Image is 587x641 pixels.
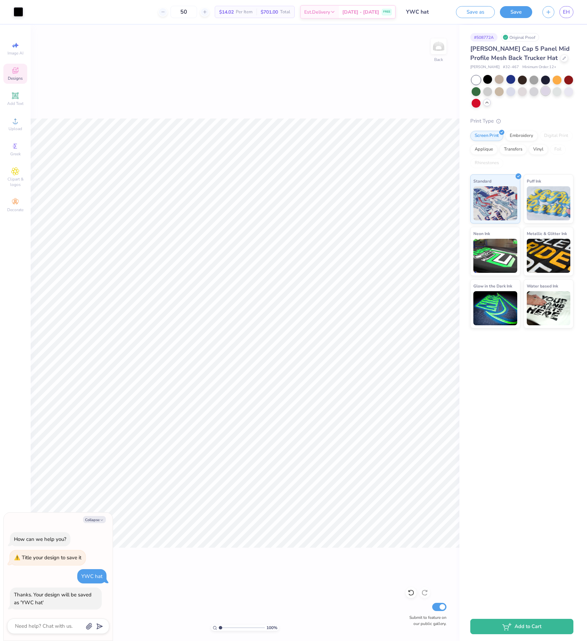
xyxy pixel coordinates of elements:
[527,230,567,237] span: Metallic & Glitter Ink
[473,186,517,220] img: Standard
[473,282,512,290] span: Glow in the Dark Ink
[505,131,538,141] div: Embroidery
[383,10,390,14] span: FREE
[236,9,252,16] span: Per Item
[527,177,541,185] span: Puff Ink
[342,9,379,16] span: [DATE] - [DATE]
[401,5,451,19] input: Untitled Design
[14,591,92,606] div: Thanks. Your design will be saved as 'YWC hat'
[470,45,570,62] span: [PERSON_NAME] Cap 5 Panel Mid Profile Mesh Back Trucker Hat
[470,64,500,70] span: [PERSON_NAME]
[434,57,443,63] div: Back
[559,6,573,18] a: EH
[470,158,503,168] div: Rhinestones
[14,536,66,543] div: How can we help you?
[529,144,548,155] div: Vinyl
[83,516,106,523] button: Collapse
[304,9,330,16] span: Est. Delivery
[406,614,446,627] label: Submit to feature on our public gallery.
[473,239,517,273] img: Neon Ink
[10,151,21,157] span: Greek
[22,554,81,561] div: Title your design to save it
[7,101,23,106] span: Add Text
[3,176,27,187] span: Clipart & logos
[527,282,558,290] span: Water based Ink
[470,131,503,141] div: Screen Print
[500,6,532,18] button: Save
[7,50,23,56] span: Image AI
[261,9,278,16] span: $701.00
[540,131,573,141] div: Digital Print
[470,144,498,155] div: Applique
[527,291,571,325] img: Water based Ink
[81,573,102,580] div: YWC hat
[8,76,23,81] span: Designs
[456,6,495,18] button: Save as
[550,144,566,155] div: Foil
[432,40,445,53] img: Back
[266,625,277,631] span: 100 %
[563,8,570,16] span: EH
[501,33,539,42] div: Original Proof
[500,144,527,155] div: Transfers
[470,117,573,125] div: Print Type
[522,64,556,70] span: Minimum Order: 12 +
[219,9,234,16] span: $14.02
[7,207,23,213] span: Decorate
[503,64,519,70] span: # 32-467
[527,239,571,273] img: Metallic & Glitter Ink
[9,126,22,131] span: Upload
[280,9,290,16] span: Total
[470,619,573,634] button: Add to Cart
[473,230,490,237] span: Neon Ink
[527,186,571,220] img: Puff Ink
[470,33,498,42] div: # 508772A
[473,291,517,325] img: Glow in the Dark Ink
[473,177,491,185] span: Standard
[170,6,197,18] input: – –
